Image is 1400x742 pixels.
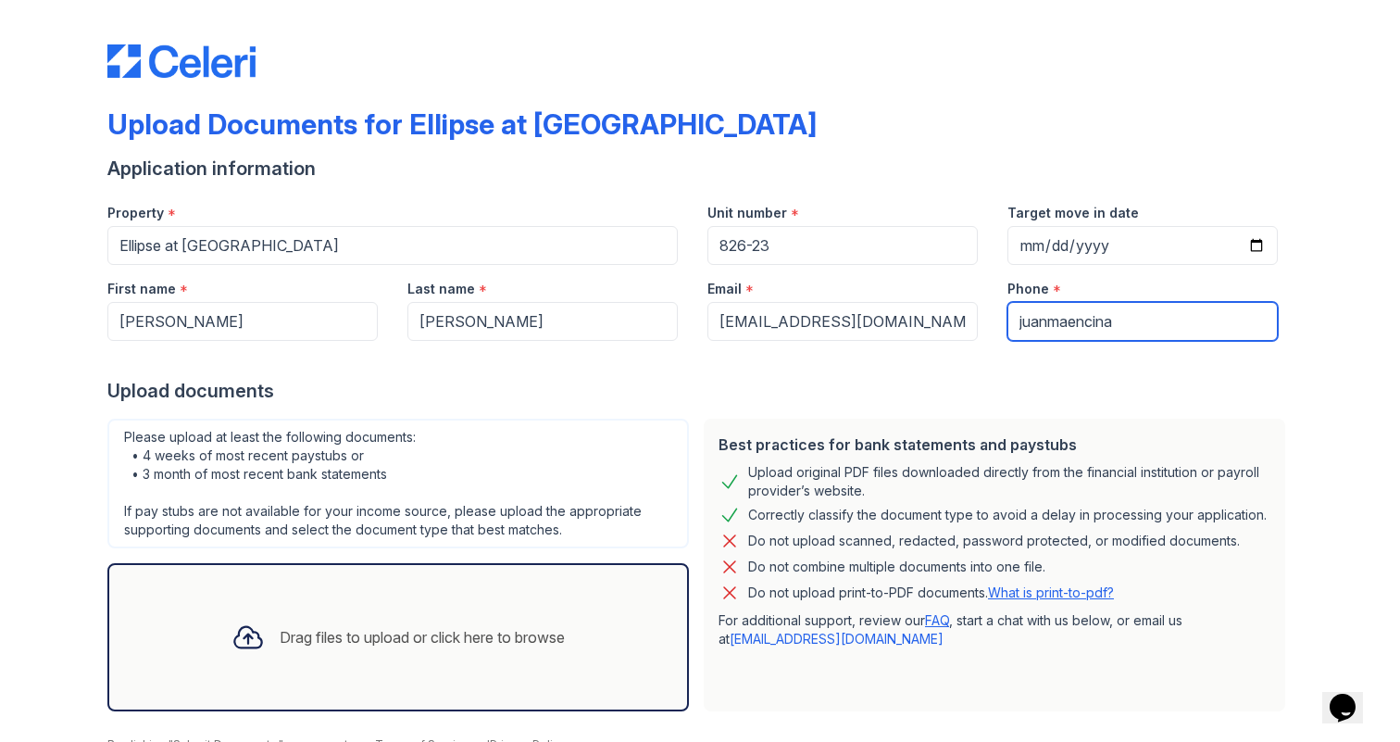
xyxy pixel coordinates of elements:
[107,204,164,222] label: Property
[748,584,1114,602] p: Do not upload print-to-PDF documents.
[730,631,944,647] a: [EMAIL_ADDRESS][DOMAIN_NAME]
[719,434,1270,456] div: Best practices for bank statements and paystubs
[407,280,475,298] label: Last name
[748,463,1270,500] div: Upload original PDF files downloaded directly from the financial institution or payroll provider’...
[107,419,689,548] div: Please upload at least the following documents: • 4 weeks of most recent paystubs or • 3 month of...
[107,44,256,78] img: CE_Logo_Blue-a8612792a0a2168367f1c8372b55b34899dd931a85d93a1a3d3e32e68fde9ad4.png
[1007,280,1049,298] label: Phone
[719,611,1270,648] p: For additional support, review our , start a chat with us below, or email us at
[925,612,949,628] a: FAQ
[748,556,1045,578] div: Do not combine multiple documents into one file.
[107,156,1293,182] div: Application information
[707,204,787,222] label: Unit number
[107,280,176,298] label: First name
[748,504,1267,526] div: Correctly classify the document type to avoid a delay in processing your application.
[707,280,742,298] label: Email
[1322,668,1381,723] iframe: chat widget
[1007,204,1139,222] label: Target move in date
[107,378,1293,404] div: Upload documents
[107,107,817,141] div: Upload Documents for Ellipse at [GEOGRAPHIC_DATA]
[988,585,1114,600] a: What is print-to-pdf?
[280,626,565,648] div: Drag files to upload or click here to browse
[748,530,1240,552] div: Do not upload scanned, redacted, password protected, or modified documents.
